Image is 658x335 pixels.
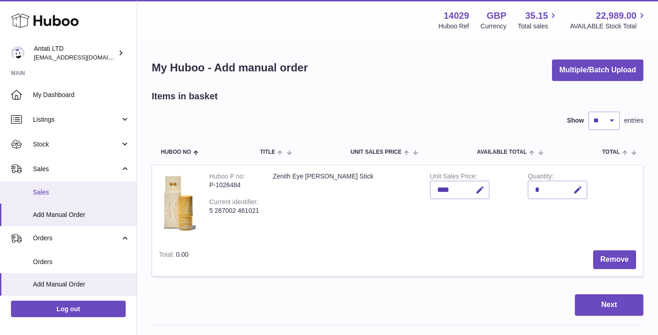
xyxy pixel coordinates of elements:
span: AVAILABLE Total [477,149,527,155]
h1: My Huboo - Add manual order [152,60,308,75]
span: Sales [33,165,120,173]
span: entries [624,116,643,125]
span: 22,989.00 [596,10,637,22]
span: Total [602,149,620,155]
a: 35.15 Total sales [518,10,558,31]
div: Huboo P no [209,173,245,182]
button: Multiple/Batch Upload [552,59,643,81]
span: 0.00 [176,251,188,258]
div: Huboo Ref [439,22,469,31]
span: Sales [33,188,130,197]
span: 35.15 [525,10,548,22]
h2: Items in basket [152,90,218,103]
span: Title [260,149,275,155]
span: Total sales [518,22,558,31]
img: toufic@antatiskin.com [11,46,25,60]
label: Unit Sales Price [430,173,477,182]
label: Quantity [528,173,553,182]
span: Listings [33,115,120,124]
div: Current identifier [209,198,258,208]
span: Add Manual Order [33,280,130,289]
a: 22,989.00 AVAILABLE Stock Total [570,10,647,31]
img: Zenith Eye De-Puffer Stick [159,172,196,235]
span: Orders [33,258,130,266]
span: Stock [33,140,120,149]
div: Currency [481,22,507,31]
button: Remove [593,250,636,269]
span: AVAILABLE Stock Total [570,22,647,31]
span: Huboo no [161,149,191,155]
div: Antati LTD [34,44,116,62]
span: Unit Sales Price [350,149,401,155]
div: 5 287002 461021 [209,206,259,215]
strong: 14029 [444,10,469,22]
strong: GBP [487,10,506,22]
span: Orders [33,234,120,243]
span: Add Manual Order [33,211,130,219]
label: Total [159,251,176,260]
div: P-1026484 [209,181,259,189]
button: Next [575,294,643,316]
label: Show [567,116,584,125]
span: My Dashboard [33,91,130,99]
td: Zenith Eye [PERSON_NAME] Stick [266,165,423,244]
span: [EMAIL_ADDRESS][DOMAIN_NAME] [34,54,134,61]
a: Log out [11,301,126,317]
